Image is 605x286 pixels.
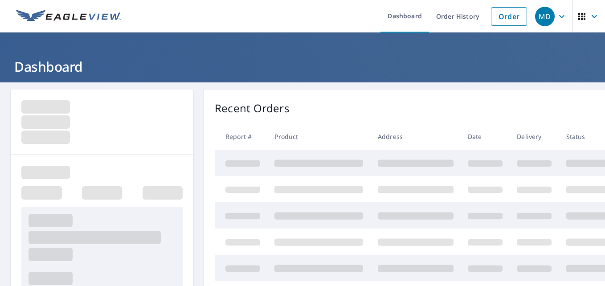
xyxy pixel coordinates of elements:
th: Report # [215,123,267,150]
p: Recent Orders [215,100,290,116]
a: Order [491,7,527,26]
div: MD [535,7,555,26]
th: Product [267,123,370,150]
h1: Dashboard [11,57,594,76]
th: Delivery [510,123,559,150]
th: Date [461,123,510,150]
th: Address [371,123,461,150]
img: EV Logo [16,10,121,23]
